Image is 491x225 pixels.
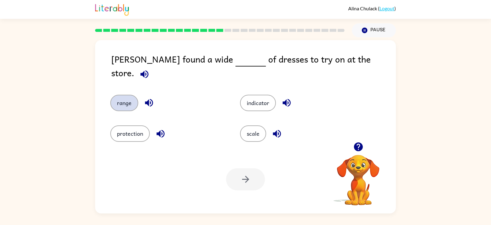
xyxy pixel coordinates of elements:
[348,5,378,11] span: Alina Chulack
[352,23,396,37] button: Pause
[348,5,396,11] div: ( )
[95,2,129,16] img: Literably
[379,5,394,11] a: Logout
[240,125,266,142] button: scale
[111,52,396,83] div: [PERSON_NAME] found a wide of dresses to try on at the store.
[110,125,150,142] button: protection
[328,145,389,206] video: Your browser must support playing .mp4 files to use Literably. Please try using another browser.
[110,95,138,111] button: range
[240,95,276,111] button: indicator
